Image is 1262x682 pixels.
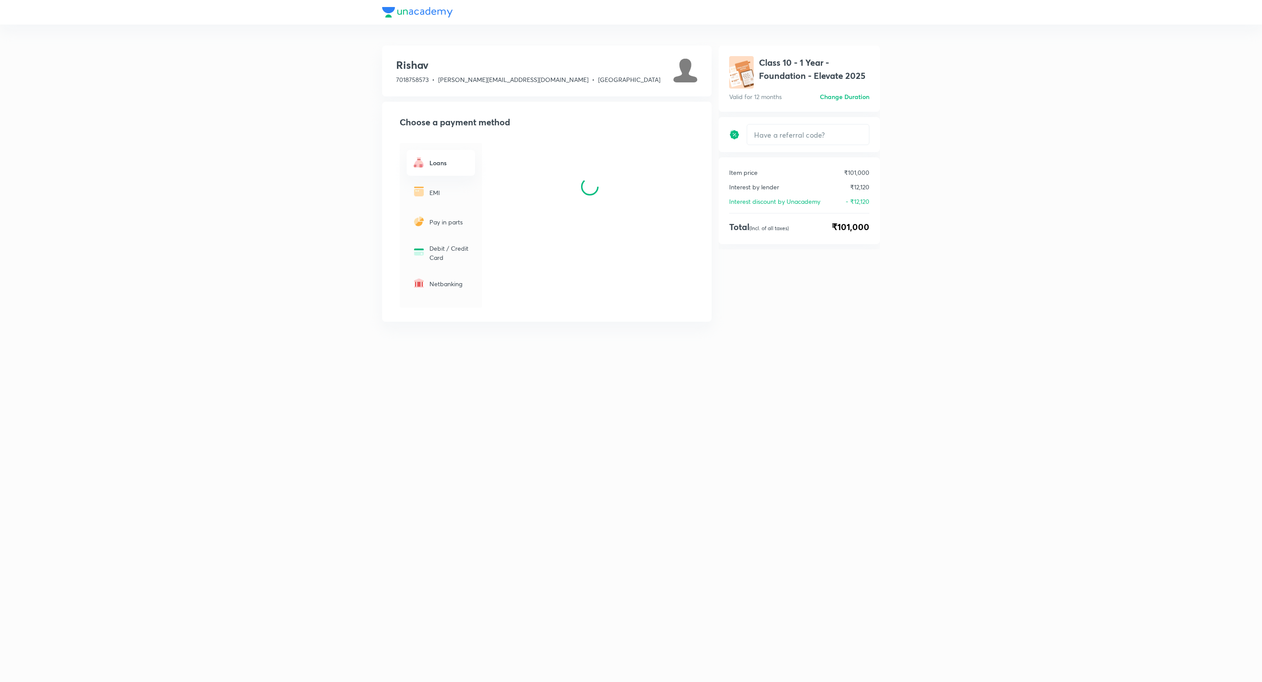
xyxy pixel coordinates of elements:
p: (Incl. of all taxes) [749,225,789,231]
p: ₹101,000 [844,168,869,177]
p: Debit / Credit Card [429,244,470,262]
h2: Choose a payment method [400,116,698,129]
img: avatar [729,56,754,89]
img: Avatar [673,58,698,82]
p: Netbanking [429,279,470,288]
img: - [412,185,426,199]
input: Have a referral code? [747,124,869,145]
p: Interest discount by Unacademy [729,197,820,206]
span: ₹101,000 [832,220,869,234]
span: 7018758573 [396,75,429,84]
p: Valid for 12 months [729,92,782,101]
img: discount [729,129,740,140]
p: ₹12,120 [850,182,869,192]
p: Interest by lender [729,182,779,192]
p: Pay in parts [429,217,470,227]
p: Item price [729,168,758,177]
h1: Class 10 - 1 Year - Foundation - Elevate 2025 [759,56,869,82]
h6: Loans [429,158,470,167]
span: [PERSON_NAME][EMAIL_ADDRESS][DOMAIN_NAME] [438,75,588,84]
p: EMI [429,188,470,197]
img: - [412,245,426,259]
img: - [412,214,426,228]
img: - [412,155,426,169]
h6: Change Duration [820,92,869,101]
span: [GEOGRAPHIC_DATA] [598,75,660,84]
span: • [592,75,595,84]
span: • [432,75,435,84]
h4: Total [729,220,789,234]
img: - [412,276,426,290]
h3: Rishav [396,58,660,72]
p: - ₹12,120 [846,197,869,206]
